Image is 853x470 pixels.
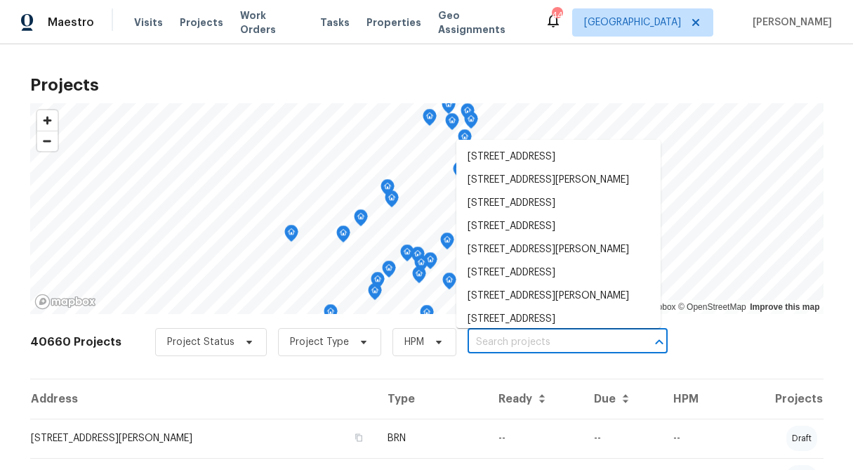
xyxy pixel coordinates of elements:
div: Map marker [400,244,414,266]
li: [STREET_ADDRESS][PERSON_NAME] [456,238,661,261]
span: Tasks [320,18,350,27]
div: Map marker [414,255,428,277]
a: OpenStreetMap [678,302,746,312]
div: Map marker [442,273,456,294]
canvas: Map [30,103,824,314]
span: Work Orders [240,8,303,37]
input: Search projects [468,332,628,353]
li: [STREET_ADDRESS] [456,308,661,331]
li: [STREET_ADDRESS][PERSON_NAME] [456,285,661,308]
td: BRN [376,419,487,458]
a: Improve this map [750,302,819,312]
li: [STREET_ADDRESS][PERSON_NAME] [456,169,661,192]
div: Map marker [336,226,350,247]
div: Map marker [382,261,396,282]
li: [STREET_ADDRESS] [456,261,661,285]
div: Map marker [464,112,478,133]
div: Map marker [461,103,475,125]
h2: 40660 Projects [30,335,121,349]
div: Map marker [420,305,434,327]
div: Map marker [458,129,472,151]
span: Visits [134,15,163,30]
td: -- [583,419,662,458]
span: Projects [180,15,223,30]
td: -- [662,419,726,458]
td: [STREET_ADDRESS][PERSON_NAME] [30,419,377,458]
span: Project Type [290,335,349,349]
div: Map marker [423,109,437,131]
button: Zoom in [37,110,58,131]
span: Maestro [48,15,94,30]
span: HPM [404,335,424,349]
li: [STREET_ADDRESS] [456,145,661,169]
div: Map marker [385,190,399,212]
th: Projects [726,379,824,419]
div: Map marker [284,225,298,247]
div: Map marker [440,233,454,254]
div: 44 [552,8,562,22]
a: Mapbox homepage [34,294,96,310]
div: draft [786,426,817,451]
span: [GEOGRAPHIC_DATA] [584,15,681,30]
th: HPM [662,379,726,419]
div: Map marker [453,162,467,183]
button: Close [649,332,669,352]
span: [PERSON_NAME] [747,15,832,30]
div: Map marker [442,97,456,119]
div: Map marker [381,179,395,201]
button: Copy Address [352,431,365,444]
div: Map marker [368,283,382,305]
span: Geo Assignments [438,8,528,37]
span: Properties [366,15,421,30]
div: Map marker [354,209,368,231]
div: Map marker [412,266,426,288]
h2: Projects [30,78,824,92]
div: Map marker [371,272,385,294]
th: Ready [487,379,583,419]
div: Map marker [411,247,425,268]
button: Zoom out [37,131,58,151]
div: Map marker [445,113,459,135]
div: Map marker [423,252,437,274]
th: Address [30,379,377,419]
td: -- [487,419,583,458]
span: Project Status [167,335,234,349]
li: [STREET_ADDRESS] [456,192,661,215]
th: Due [583,379,662,419]
li: [STREET_ADDRESS] [456,215,661,238]
th: Type [376,379,487,419]
div: Map marker [324,304,338,326]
